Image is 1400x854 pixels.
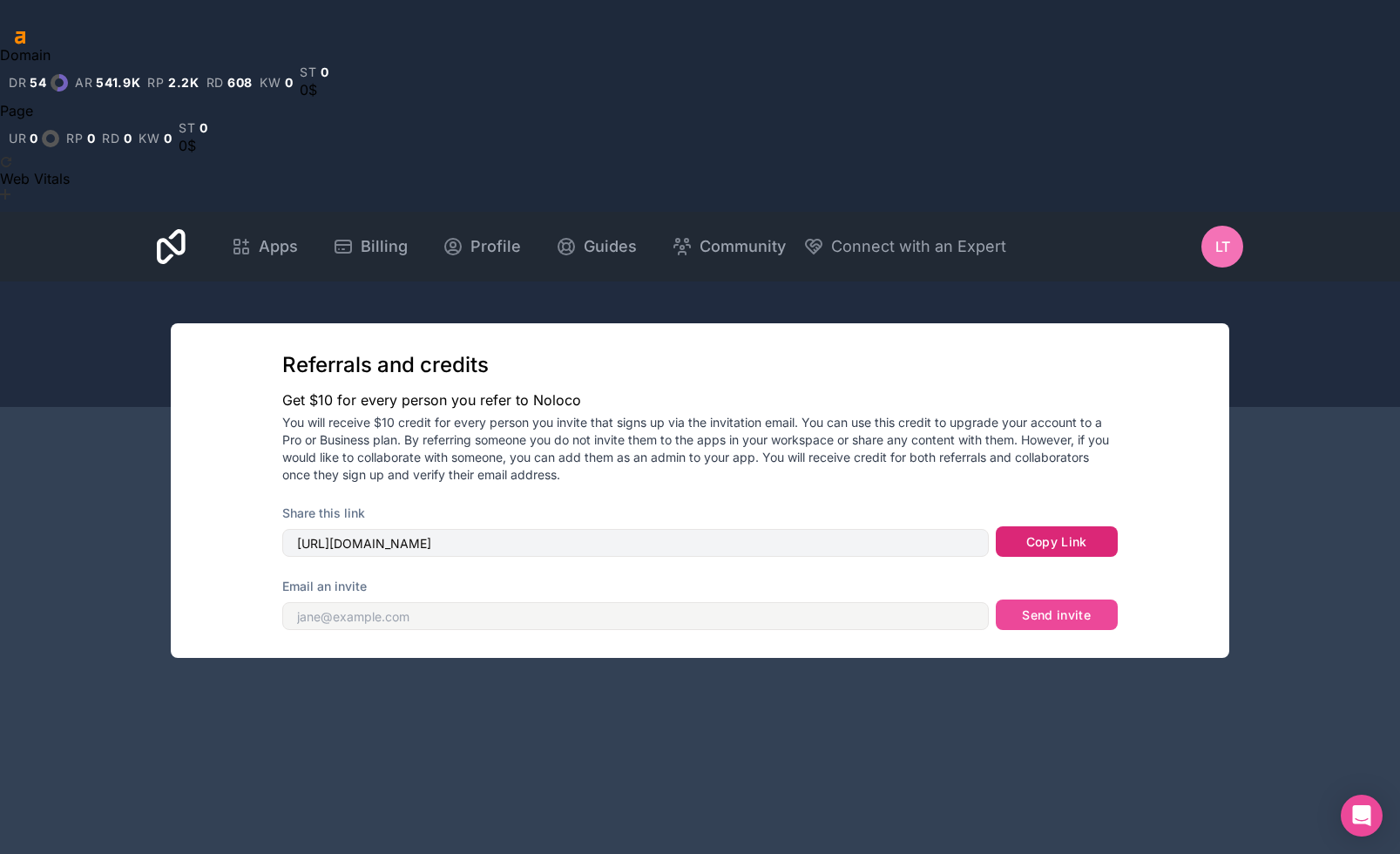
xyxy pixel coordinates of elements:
[139,132,172,146] a: kw0
[584,234,637,259] span: Guides
[321,65,329,79] span: 0
[9,132,26,146] span: ur
[1341,795,1383,837] div: Open Intercom Messenger
[1215,236,1230,257] span: LT
[260,76,281,90] span: kw
[164,132,172,146] span: 0
[75,76,141,90] a: ar541.9K
[139,132,159,146] span: kw
[147,76,164,90] span: rp
[75,76,92,90] span: ar
[147,76,199,90] a: rp2.2K
[30,132,38,146] span: 0
[285,76,294,90] span: 0
[124,132,132,146] span: 0
[282,578,367,595] label: Email an invite
[30,76,46,90] span: 54
[361,234,408,259] span: Billing
[9,76,26,90] span: dr
[87,132,96,146] span: 0
[300,65,316,79] span: st
[282,505,365,522] label: Share this link
[168,76,200,90] span: 2.2K
[803,234,1006,259] button: Connect with an Expert
[282,602,989,630] input: jane@example.com
[429,227,535,266] a: Profile
[319,227,422,266] a: Billing
[259,234,298,259] span: Apps
[66,132,83,146] span: rp
[658,227,800,266] a: Community
[260,76,293,90] a: kw0
[200,121,208,135] span: 0
[9,74,68,91] a: dr54
[227,76,253,90] span: 608
[66,132,95,146] a: rp0
[300,65,328,79] a: st0
[102,132,119,146] span: rd
[300,79,328,100] div: 0$
[9,130,59,147] a: ur0
[470,234,521,259] span: Profile
[102,132,132,146] a: rd0
[179,121,195,135] span: st
[542,227,651,266] a: Guides
[206,76,254,90] a: rd608
[179,135,207,156] div: 0$
[179,121,207,135] a: st0
[996,600,1118,631] button: Send invite
[282,390,1118,410] p: Get $10 for every person you refer to Noloco
[831,234,1006,259] span: Connect with an Expert
[217,227,312,266] a: Apps
[206,76,224,90] span: rd
[282,351,1118,379] h1: Referrals and credits
[96,76,140,90] span: 541.9K
[282,414,1118,484] p: You will receive $10 credit for every person you invite that signs up via the invitation email. Y...
[996,526,1118,558] button: Copy Link
[700,234,786,259] span: Community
